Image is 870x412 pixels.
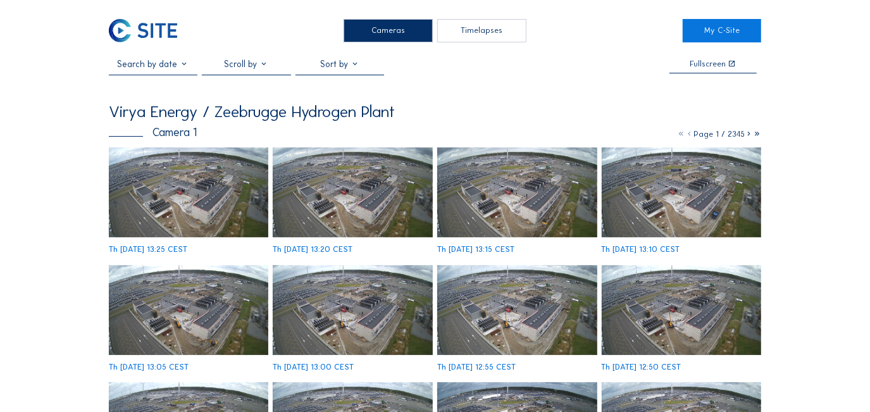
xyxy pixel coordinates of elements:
[437,363,516,371] div: Th [DATE] 12:55 CEST
[602,265,761,355] img: image_52989182
[437,147,597,237] img: image_52989878
[109,246,187,254] div: Th [DATE] 13:25 CEST
[602,147,761,237] img: image_52989730
[273,246,352,254] div: Th [DATE] 13:20 CEST
[437,19,526,42] div: Timelapses
[690,60,726,68] div: Fullscreen
[109,127,197,139] div: Camera 1
[109,104,395,120] div: Virya Energy / Zeebrugge Hydrogen Plant
[683,19,761,42] a: My C-Site
[109,147,268,237] img: image_52990088
[693,129,745,139] span: Page 1 / 2345
[109,19,177,42] img: C-SITE Logo
[437,265,597,355] img: image_52989318
[109,59,197,70] input: Search by date 󰅀
[109,19,187,42] a: C-SITE Logo
[273,265,432,355] img: image_52989457
[273,363,354,371] div: Th [DATE] 13:00 CEST
[109,265,268,355] img: image_52989589
[437,246,514,254] div: Th [DATE] 13:15 CEST
[602,246,680,254] div: Th [DATE] 13:10 CEST
[273,147,432,237] img: image_52990074
[602,363,681,371] div: Th [DATE] 12:50 CEST
[109,363,189,371] div: Th [DATE] 13:05 CEST
[344,19,432,42] div: Cameras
